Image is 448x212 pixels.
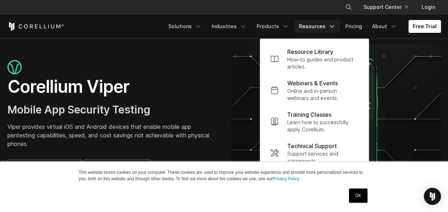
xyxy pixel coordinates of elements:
img: viper_icon_large [7,60,22,75]
a: Products [252,20,293,33]
div: Open Intercom Messenger [424,188,441,205]
span: Mobile App Security Testing [7,103,150,116]
p: Training Classes [287,110,331,119]
a: About [368,20,401,33]
a: Support Center [358,1,413,14]
a: OK [349,188,367,203]
a: Request a Free Trial [7,160,81,177]
p: Resource Library [287,47,333,56]
a: Login [416,1,441,14]
a: Free Trial [408,20,441,33]
a: Industries [207,20,251,33]
p: Viper provides virtual iOS and Android devices that enable mobile app pentesting capabilities, sp... [7,122,217,148]
p: Support services and agreements. [287,150,359,165]
h1: Corellium Viper [7,76,217,97]
p: Learn how to successfully apply Corellium. [287,119,359,133]
a: Webinars & Events Online and in-person webinars and events. [264,75,364,106]
p: Webinars & Events [287,79,338,87]
a: Solutions [164,20,206,33]
button: Search [342,1,355,14]
p: Technical Support [287,142,337,150]
a: Training Classes Learn how to successfully apply Corellium. [264,106,364,137]
p: How-to guides and product articles. [287,56,359,70]
div: Navigation Menu [164,20,441,33]
a: Resources [295,20,340,33]
p: This website stores cookies on your computer. These cookies are used to improve your website expe... [79,169,370,182]
a: Resource Library How-to guides and product articles. [264,43,364,75]
a: Pricing [341,20,366,33]
img: viper_hero [231,44,441,193]
a: Technical Support Support services and agreements. [264,137,364,169]
a: Corellium Home [7,22,64,31]
a: Set Up a Meeting [84,160,150,177]
a: Privacy Policy. [273,176,300,181]
div: Navigation Menu [336,1,441,14]
p: Online and in-person webinars and events. [287,87,359,102]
